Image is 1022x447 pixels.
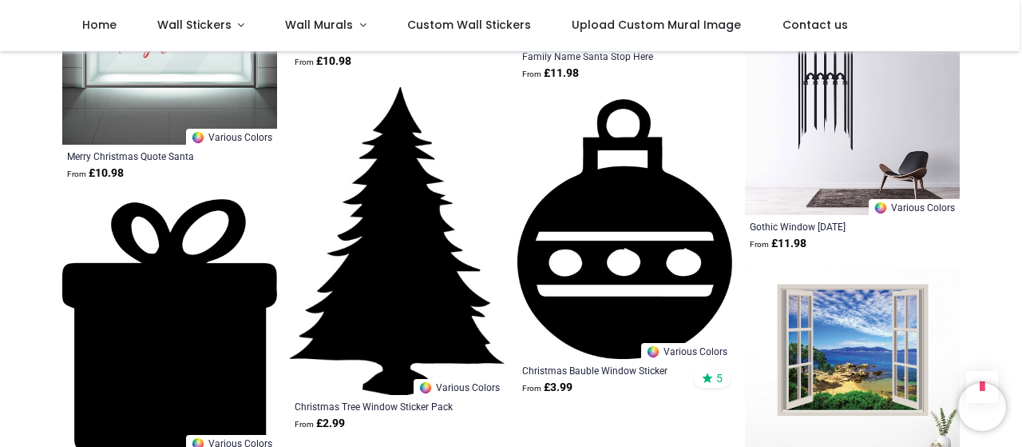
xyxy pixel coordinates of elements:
[157,17,232,33] span: Wall Stickers
[285,17,353,33] span: Wall Murals
[522,364,686,377] a: Christmas Bauble Window Sticker Pack
[82,17,117,33] span: Home
[67,150,231,162] a: Merry Christmas Quote Santa Reindeer Window Sticker
[295,58,314,66] span: From
[295,420,314,429] span: From
[716,371,723,385] span: 5
[418,381,433,395] img: Color Wheel
[750,220,913,233] a: Gothic Window [DATE]
[873,201,888,215] img: Color Wheel
[522,50,686,62] a: Family Name Santa Stop Here Christmas Window Sticker
[517,99,732,359] img: Christmas Bauble Window Sticker Pack
[191,130,205,145] img: Color Wheel
[295,416,345,432] strong: £ 2.99
[67,166,124,182] strong: £ 10.98
[522,66,579,82] strong: £ 11.98
[750,240,769,249] span: From
[869,199,960,215] a: Various Colors
[290,87,505,396] img: Christmas Tree Window Sticker Pack
[522,70,541,78] span: From
[414,379,505,395] a: Various Colors
[522,384,541,393] span: From
[782,17,848,33] span: Contact us
[295,400,458,413] a: Christmas Tree Window Sticker Pack
[958,383,1006,431] iframe: Brevo live chat
[407,17,531,33] span: Custom Wall Stickers
[646,345,660,359] img: Color Wheel
[186,129,277,145] a: Various Colors
[295,54,351,70] strong: £ 10.98
[572,17,741,33] span: Upload Custom Mural Image
[67,170,86,178] span: From
[522,380,572,396] strong: £ 3.99
[641,343,732,359] a: Various Colors
[750,236,806,252] strong: £ 11.98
